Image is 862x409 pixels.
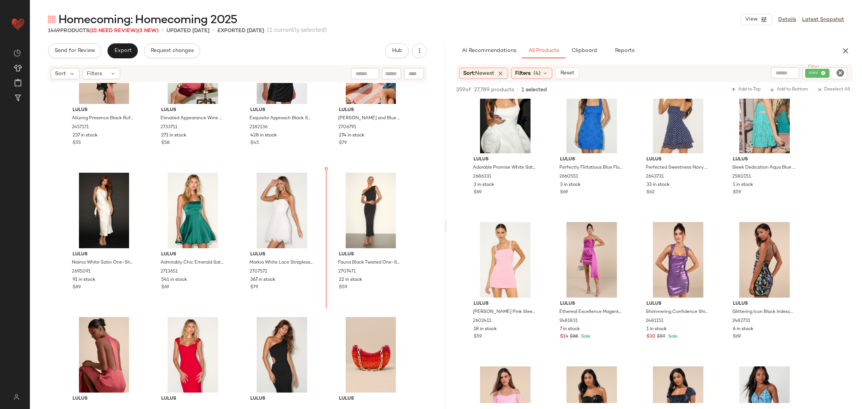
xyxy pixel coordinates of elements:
[392,48,402,54] span: Hub
[517,86,519,93] span: •
[250,124,268,131] span: 2182136
[250,107,314,114] span: Lulus
[385,43,409,58] button: Hub
[339,251,402,258] span: Lulus
[338,124,356,131] span: 2706791
[733,333,741,340] span: $69
[333,317,408,393] img: 2666011_02_front.jpg
[250,268,267,275] span: 2707571
[646,309,709,316] span: Shimmering Confidence Shiny Purple Sequin Cutout Mini Dress
[732,309,795,316] span: Glittering Icon Black Iridescent Sequin Lace-Up Mini Dress
[570,333,578,340] span: $88
[244,317,320,393] img: 2704311_03_detail_2025-07-23.jpg
[732,164,795,171] span: Sleek Dedication Aqua Blue Satin Plisse Cutout Tiered Mini Dress
[534,70,541,77] span: (4)
[73,277,95,283] span: 91 in stock
[333,173,408,248] img: 2707471_02_fullbody_2025-07-09.jpg
[67,173,142,248] img: 2695091_02_fullbody_2025-07-22.jpg
[555,68,579,79] button: Reset
[48,27,159,35] div: Products
[473,173,491,180] span: 2686331
[580,334,590,339] span: Sale
[571,48,597,54] span: Clipboard
[107,43,138,58] button: Export
[155,317,230,393] img: 2706051_06_misc_2025-07-23_1.jpg
[244,173,320,248] img: 2707571_01_hero_2025-08-18.jpg
[161,284,169,291] span: $69
[809,70,821,77] span: mini
[155,173,230,248] img: 2713651_02_front_2025-08-08.jpg
[48,16,55,23] img: svg%3e
[468,222,543,298] img: 12657081_2602411.jpg
[778,16,796,24] a: Details
[836,68,845,77] i: Clear Filter
[474,182,494,188] span: 3 in stock
[250,284,258,291] span: $79
[646,326,667,333] span: 1 in stock
[150,48,194,54] span: Request changes
[554,222,629,298] img: 12009601_2481831.jpg
[144,43,200,58] button: Request changes
[162,26,163,35] span: •
[559,173,578,180] span: 2660551
[641,222,716,298] img: 12009301_2481151.jpg
[770,87,808,92] span: Add to Bottom
[560,301,623,307] span: Lulus
[463,70,494,77] span: Sort:
[473,164,536,171] span: Adorable Promise White Satin Sleeveless Mini Dress
[161,396,224,402] span: Lulus
[560,189,568,196] span: $69
[267,26,327,35] span: (1 currently selected)
[727,222,802,298] img: 11946221_2482731.jpg
[73,396,136,402] span: Lulus
[473,318,491,325] span: 2602411
[339,396,402,402] span: Lulus
[817,87,850,92] span: Deselect All
[614,48,634,54] span: Reports
[528,48,559,54] span: All Products
[462,48,516,54] span: AI Recommendations
[114,48,131,54] span: Export
[73,132,98,139] span: 237 in stock
[731,87,761,92] span: Add to Top
[161,268,178,275] span: 2713651
[72,124,89,131] span: 2457171
[73,140,81,147] span: $55
[560,70,574,76] span: Reset
[161,132,186,139] span: 271 in stock
[802,16,844,24] a: Latest Snapshot
[73,284,81,291] span: $89
[250,396,314,402] span: Lulus
[161,107,224,114] span: Lulus
[474,333,482,340] span: $59
[72,268,91,275] span: 2695091
[560,326,580,333] span: 7 in stock
[339,132,364,139] span: 274 in stock
[55,70,66,78] span: Sort
[72,115,135,122] span: Alluring Presence Black Ruffled Tiered Mini Dress
[13,49,21,57] img: svg%3e
[767,85,811,94] button: Add to Bottom
[67,317,142,393] img: 2700451_01_hero_2025-07-22.jpg
[250,132,277,139] span: 428 in stock
[161,259,224,266] span: Admirably Chic Emerald Satin Lace-Up Mini Dress With Pockets
[560,156,623,163] span: Lulus
[250,259,313,266] span: Markia White Lace Strapless Mini Dress
[474,326,497,333] span: 18 in stock
[475,71,494,76] span: Newest
[339,277,362,283] span: 22 in stock
[161,115,224,122] span: Elevated Appearance Wine Red Satin Open Back Mini Dress
[559,318,578,325] span: 2481831
[338,259,401,266] span: Fauna Black Twisted One-Shoulder Bodycon Midi Dress
[733,182,753,188] span: 1 in stock
[646,182,670,188] span: 33 in stock
[87,70,102,78] span: Filters
[741,14,772,25] button: View
[733,326,754,333] span: 6 in stock
[559,164,623,171] span: Perfectly Flirtatious Blue Floral Jacquard Tie-Back Mini Dress
[48,43,101,58] button: Send for Review
[474,156,537,163] span: Lulus
[338,268,356,275] span: 2707471
[72,259,135,266] span: Naima White Satin One-Shoulder Midi Dress
[161,277,187,283] span: 541 in stock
